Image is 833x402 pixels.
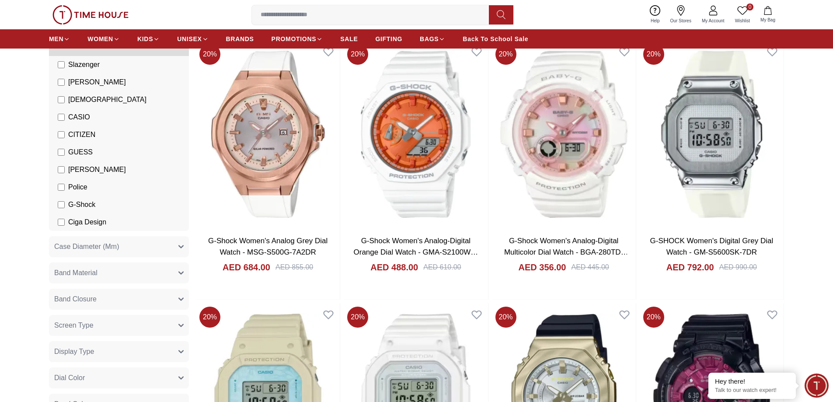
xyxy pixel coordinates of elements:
span: 20 % [347,44,368,65]
div: AED 855.00 [275,262,313,273]
span: Case Diameter (Mm) [54,241,119,252]
span: Back To School Sale [463,35,528,43]
div: AED 990.00 [719,262,757,273]
span: BRANDS [226,35,254,43]
span: Slazenger [68,59,100,70]
input: CASIO [58,114,65,121]
span: BAGS [420,35,439,43]
span: 20 % [643,307,664,328]
img: G-SHOCK Women's Digital Grey Dial Watch - GM-S5600SK-7DR [640,40,784,228]
span: Display Type [54,346,94,357]
span: PROMOTIONS [272,35,317,43]
span: CITIZEN [68,129,95,140]
button: Dial Color [49,367,189,388]
input: CITIZEN [58,131,65,138]
input: GUESS [58,149,65,156]
div: AED 610.00 [423,262,461,273]
a: BAGS [420,31,445,47]
img: G-Shock Women's Analog-Digital Multicolor Dial Watch - BGA-280TD-7ADR [492,40,636,228]
span: My Account [698,17,728,24]
span: [PERSON_NAME] [68,164,126,175]
a: G-Shock Women's Analog Grey Dial Watch - MSG-S500G-7A2DR [208,237,328,256]
button: My Bag [755,4,781,25]
span: MEN [49,35,63,43]
span: SALE [340,35,358,43]
span: [PERSON_NAME] [68,77,126,87]
span: Help [647,17,663,24]
div: Chat Widget [805,374,829,398]
span: Screen Type [54,320,94,331]
span: Our Stores [667,17,695,24]
a: Our Stores [665,3,697,26]
span: Dial Color [54,373,85,383]
h4: AED 792.00 [666,261,714,273]
span: Wishlist [732,17,753,24]
p: Talk to our watch expert! [715,387,789,394]
a: WOMEN [87,31,120,47]
span: 20 % [495,44,516,65]
img: G-Shock Women's Analog-Digital Orange Dial Watch - GMA-S2100WS-7ADR [344,40,488,228]
input: G-Shock [58,201,65,208]
a: BRANDS [226,31,254,47]
span: 20 % [643,44,664,65]
span: Ciga Design [68,217,106,227]
img: ... [52,5,129,24]
div: Hey there! [715,377,789,386]
button: Band Closure [49,289,189,310]
span: Band Material [54,268,98,278]
h4: AED 488.00 [370,261,418,273]
button: Display Type [49,341,189,362]
span: GUESS [68,147,93,157]
span: 20 % [495,307,516,328]
h4: AED 684.00 [223,261,270,273]
span: KIDS [137,35,153,43]
input: Police [58,184,65,191]
span: WOMEN [87,35,113,43]
span: Police [68,182,87,192]
div: AED 445.00 [571,262,609,273]
button: Screen Type [49,315,189,336]
span: UNISEX [177,35,202,43]
a: UNISEX [177,31,208,47]
a: G-Shock Women's Analog-Digital Orange Dial Watch - GMA-S2100WS-7ADR [354,237,478,267]
button: Band Material [49,262,189,283]
span: G-Shock [68,199,95,210]
input: [DEMOGRAPHIC_DATA] [58,96,65,103]
span: 20 % [199,307,220,328]
span: 20 % [347,307,368,328]
input: [PERSON_NAME] [58,79,65,86]
a: SALE [340,31,358,47]
input: Ciga Design [58,219,65,226]
img: G-Shock Women's Analog Grey Dial Watch - MSG-S500G-7A2DR [196,40,340,228]
a: Help [645,3,665,26]
a: GIFTING [375,31,402,47]
a: G-SHOCK Women's Digital Grey Dial Watch - GM-S5600SK-7DR [650,237,774,256]
button: Case Diameter (Mm) [49,236,189,257]
span: My Bag [757,17,779,23]
a: MEN [49,31,70,47]
a: 0Wishlist [730,3,755,26]
input: [PERSON_NAME] [58,166,65,173]
span: CASIO [68,112,90,122]
a: PROMOTIONS [272,31,323,47]
a: KIDS [137,31,160,47]
span: 20 % [199,44,220,65]
span: 0 [746,3,753,10]
input: Slazenger [58,61,65,68]
span: GIFTING [375,35,402,43]
h4: AED 356.00 [519,261,566,273]
span: [DEMOGRAPHIC_DATA] [68,94,146,105]
span: Band Closure [54,294,97,304]
a: G-Shock Women's Analog-Digital Multicolor Dial Watch - BGA-280TD-7ADR [504,237,628,267]
a: Back To School Sale [463,31,528,47]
